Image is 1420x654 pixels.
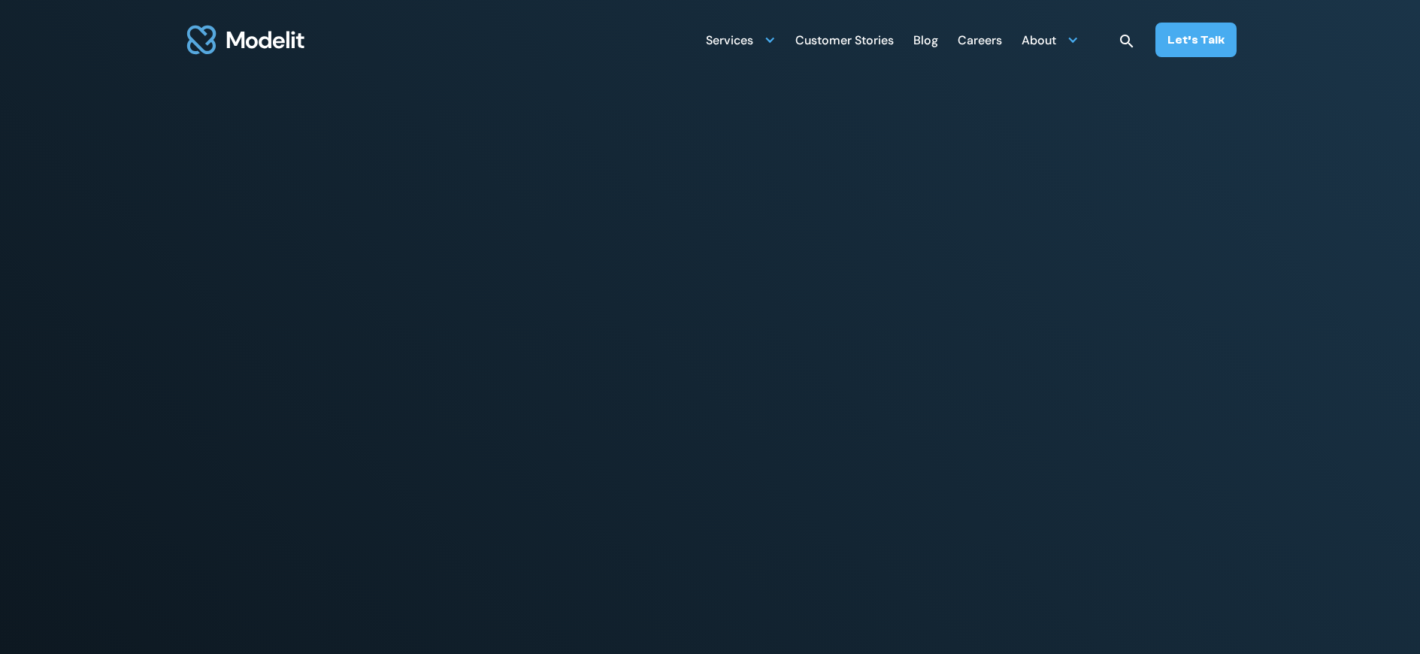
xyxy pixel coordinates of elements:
[1167,32,1225,48] div: Let’s Talk
[913,25,938,54] a: Blog
[706,27,753,56] div: Services
[1155,23,1237,57] a: Let’s Talk
[795,27,894,56] div: Customer Stories
[958,27,1002,56] div: Careers
[913,27,938,56] div: Blog
[1022,27,1056,56] div: About
[184,17,307,63] img: modelit logo
[795,25,894,54] a: Customer Stories
[958,25,1002,54] a: Careers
